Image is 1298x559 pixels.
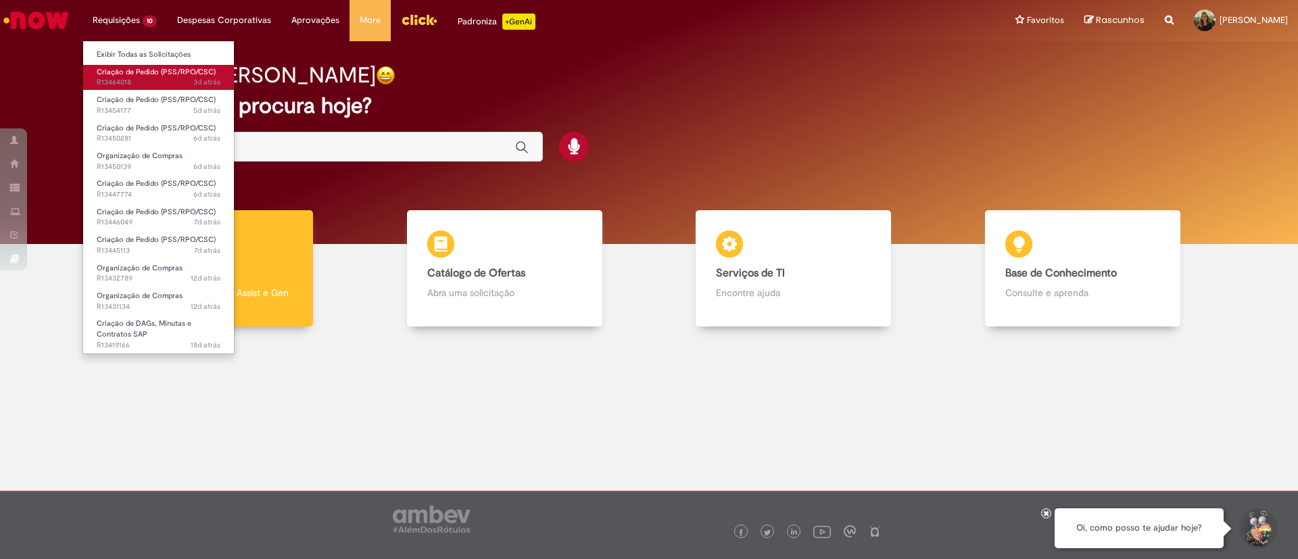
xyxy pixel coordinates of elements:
[191,301,220,312] span: 12d atrás
[1005,266,1117,280] b: Base de Conhecimento
[193,105,220,116] span: 5d atrás
[193,133,220,143] time: 26/08/2025 19:18:26
[97,207,216,217] span: Criação de Pedido (PSS/RPO/CSC)
[83,149,234,174] a: Aberto R13450139 : Organização de Compras
[177,14,271,27] span: Despesas Corporativas
[83,47,234,62] a: Exibir Todas as Solicitações
[193,189,220,199] time: 26/08/2025 11:22:29
[193,162,220,172] time: 26/08/2025 18:03:15
[791,529,798,537] img: logo_footer_linkedin.png
[191,301,220,312] time: 20/08/2025 09:25:03
[1055,508,1224,548] div: Oi, como posso te ajudar hoje?
[97,189,220,200] span: R13447774
[193,189,220,199] span: 6d atrás
[427,286,582,299] p: Abra uma solicitação
[97,318,191,339] span: Criação de DAGs, Minutas e Contratos SAP
[83,176,234,201] a: Aberto R13447774 : Criação de Pedido (PSS/RPO/CSC)
[502,14,535,30] p: +GenAi
[193,77,220,87] span: 3d atrás
[97,178,216,189] span: Criação de Pedido (PSS/RPO/CSC)
[97,245,220,256] span: R13445113
[844,525,856,537] img: logo_footer_workplace.png
[97,235,216,245] span: Criação de Pedido (PSS/RPO/CSC)
[83,93,234,118] a: Aberto R13454177 : Criação de Pedido (PSS/RPO/CSC)
[93,14,140,27] span: Requisições
[393,506,471,533] img: logo_footer_ambev_rotulo_gray.png
[194,245,220,256] time: 25/08/2025 15:47:08
[97,151,183,161] span: Organização de Compras
[97,162,220,172] span: R13450139
[83,121,234,146] a: Aberto R13450281 : Criação de Pedido (PSS/RPO/CSC)
[193,77,220,87] time: 29/08/2025 18:38:14
[97,105,220,116] span: R13454177
[97,340,220,351] span: R13419166
[83,289,234,314] a: Aberto R13431134 : Organização de Compras
[738,529,744,536] img: logo_footer_facebook.png
[97,217,220,228] span: R13446049
[376,66,395,85] img: happy-face.png
[194,217,220,227] time: 25/08/2025 18:14:49
[97,123,216,133] span: Criação de Pedido (PSS/RPO/CSC)
[97,301,220,312] span: R13431134
[71,210,360,327] a: Tirar dúvidas Tirar dúvidas com Lupi Assist e Gen Ai
[194,245,220,256] span: 7d atrás
[427,266,525,280] b: Catálogo de Ofertas
[1096,14,1145,26] span: Rascunhos
[1220,14,1288,26] span: [PERSON_NAME]
[716,266,785,280] b: Serviços de TI
[97,263,183,273] span: Organização de Compras
[83,316,234,345] a: Aberto R13419166 : Criação de DAGs, Minutas e Contratos SAP
[83,233,234,258] a: Aberto R13445113 : Criação de Pedido (PSS/RPO/CSC)
[191,340,220,350] span: 18d atrás
[938,210,1228,327] a: Base de Conhecimento Consulte e aprenda
[360,14,381,27] span: More
[1084,14,1145,27] a: Rascunhos
[191,340,220,350] time: 14/08/2025 18:16:25
[764,529,771,536] img: logo_footer_twitter.png
[649,210,938,327] a: Serviços de TI Encontre ajuda
[82,41,235,354] ul: Requisições
[97,291,183,301] span: Organização de Compras
[97,95,216,105] span: Criação de Pedido (PSS/RPO/CSC)
[458,14,535,30] div: Padroniza
[716,286,871,299] p: Encontre ajuda
[143,16,157,27] span: 10
[1237,508,1278,549] button: Iniciar Conversa de Suporte
[83,205,234,230] a: Aberto R13446049 : Criação de Pedido (PSS/RPO/CSC)
[191,273,220,283] time: 20/08/2025 14:41:41
[83,65,234,90] a: Aberto R13464018 : Criação de Pedido (PSS/RPO/CSC)
[193,162,220,172] span: 6d atrás
[194,217,220,227] span: 7d atrás
[97,133,220,144] span: R13450281
[117,94,1182,118] h2: O que você procura hoje?
[83,261,234,286] a: Aberto R13432789 : Organização de Compras
[1027,14,1064,27] span: Favoritos
[1,7,71,34] img: ServiceNow
[117,64,376,87] h2: Bom dia, [PERSON_NAME]
[291,14,339,27] span: Aprovações
[401,9,437,30] img: click_logo_yellow_360x200.png
[813,522,831,540] img: logo_footer_youtube.png
[193,133,220,143] span: 6d atrás
[869,525,881,537] img: logo_footer_naosei.png
[97,67,216,77] span: Criação de Pedido (PSS/RPO/CSC)
[191,273,220,283] span: 12d atrás
[1005,286,1160,299] p: Consulte e aprenda
[97,77,220,88] span: R13464018
[97,273,220,284] span: R13432789
[360,210,650,327] a: Catálogo de Ofertas Abra uma solicitação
